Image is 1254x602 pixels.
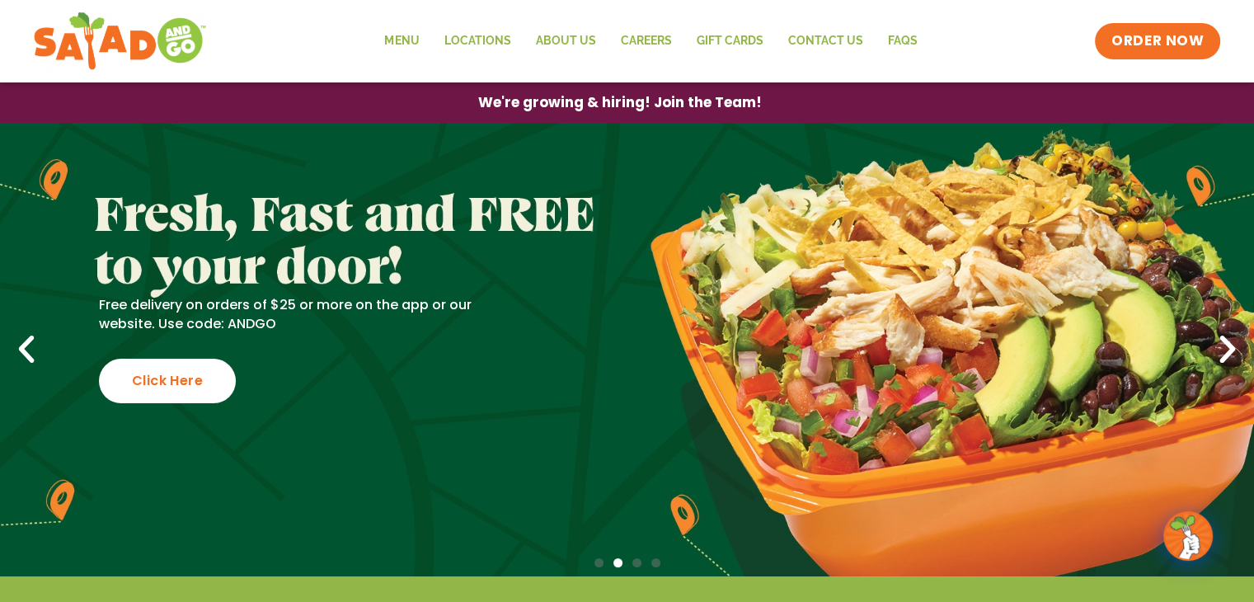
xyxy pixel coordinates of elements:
[608,22,683,60] a: Careers
[1165,513,1211,559] img: wpChatIcon
[99,296,480,333] p: Free delivery on orders of $25 or more on the app or our website. Use code: ANDGO
[594,558,604,567] span: Go to slide 1
[99,359,236,403] div: Click Here
[372,22,929,60] nav: Menu
[875,22,929,60] a: FAQs
[8,332,45,368] div: Previous slide
[1209,332,1246,368] div: Next slide
[431,22,523,60] a: Locations
[651,558,660,567] span: Go to slide 4
[33,8,207,74] img: new-SAG-logo-768×292
[683,22,775,60] a: GIFT CARDS
[775,22,875,60] a: Contact Us
[1111,31,1204,51] span: ORDER NOW
[613,558,622,567] span: Go to slide 2
[372,22,431,60] a: Menu
[632,558,641,567] span: Go to slide 3
[478,96,762,110] span: We're growing & hiring! Join the Team!
[523,22,608,60] a: About Us
[1095,23,1220,59] a: ORDER NOW
[453,83,787,122] a: We're growing & hiring! Join the Team!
